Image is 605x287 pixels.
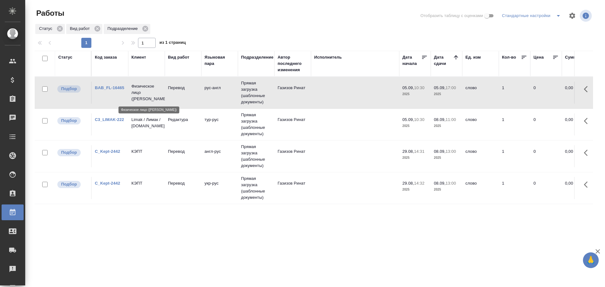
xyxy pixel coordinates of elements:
[131,180,162,187] p: КЭПТ
[402,123,428,129] p: 2025
[57,180,88,189] div: Можно подбирать исполнителей
[562,113,593,135] td: 0,00 ₽
[402,91,428,97] p: 2025
[201,82,238,104] td: рус-англ
[168,54,189,60] div: Вид работ
[95,54,117,60] div: Код заказа
[414,149,424,154] p: 14:31
[107,26,140,32] p: Подразделение
[414,85,424,90] p: 10:30
[562,145,593,167] td: 0,00 ₽
[168,148,198,155] p: Перевод
[95,117,124,122] a: C3_LIMAK-222
[168,180,198,187] p: Перевод
[58,54,72,60] div: Статус
[402,117,414,122] p: 05.09,
[274,177,311,199] td: Газизов Ринат
[414,181,424,186] p: 14:32
[274,113,311,135] td: Газизов Ринат
[446,149,456,154] p: 13:00
[462,177,499,199] td: слово
[499,82,530,104] td: 1
[95,149,120,154] a: C_Kept-2442
[420,13,483,19] span: Отобразить таблицу с оценками
[434,54,453,67] div: Дата сдачи
[131,83,162,102] p: Физическое лицо ([PERSON_NAME])
[57,85,88,93] div: Можно подбирать исполнителей
[168,85,198,91] p: Перевод
[402,155,428,161] p: 2025
[434,187,459,193] p: 2025
[131,54,146,60] div: Клиент
[446,181,456,186] p: 13:00
[562,177,593,199] td: 0,00 ₽
[402,149,414,154] p: 29.08,
[159,39,186,48] span: из 1 страниц
[57,117,88,125] div: Можно подбирать исполнителей
[201,177,238,199] td: укр-рус
[104,24,150,34] div: Подразделение
[131,117,162,129] p: Limak / Лимак / [DOMAIN_NAME]
[499,145,530,167] td: 1
[530,145,562,167] td: 0
[205,54,235,67] div: Языковая пара
[241,54,274,60] div: Подразделение
[583,252,599,268] button: 🙏
[238,172,274,204] td: Прямая загрузка (шаблонные документы)
[402,187,428,193] p: 2025
[434,117,446,122] p: 08.09,
[314,54,342,60] div: Исполнитель
[35,24,65,34] div: Статус
[499,177,530,199] td: 1
[502,54,516,60] div: Кол-во
[580,113,595,129] button: Здесь прячутся важные кнопки
[57,148,88,157] div: Можно подбирать исполнителей
[39,26,55,32] p: Статус
[446,117,456,122] p: 11:00
[565,8,580,23] span: Настроить таблицу
[530,113,562,135] td: 0
[446,85,456,90] p: 17:00
[274,145,311,167] td: Газизов Ринат
[35,8,64,18] span: Работы
[580,177,595,192] button: Здесь прячутся важные кнопки
[66,24,102,34] div: Вид работ
[565,54,579,60] div: Сумма
[168,117,198,123] p: Редактура
[131,148,162,155] p: КЭПТ
[434,149,446,154] p: 08.09,
[201,145,238,167] td: англ-рус
[414,117,424,122] p: 10:30
[580,82,595,97] button: Здесь прячутся важные кнопки
[238,141,274,172] td: Прямая загрузка (шаблонные документы)
[465,54,481,60] div: Ед. изм
[533,54,544,60] div: Цена
[585,254,596,267] span: 🙏
[462,82,499,104] td: слово
[530,82,562,104] td: 0
[562,82,593,104] td: 0,00 ₽
[462,113,499,135] td: слово
[434,181,446,186] p: 08.09,
[462,145,499,167] td: слово
[402,54,421,67] div: Дата начала
[434,91,459,97] p: 2025
[580,10,593,22] span: Посмотреть информацию
[434,155,459,161] p: 2025
[61,86,77,92] p: Подбор
[402,85,414,90] p: 05.09,
[402,181,414,186] p: 29.08,
[238,77,274,108] td: Прямая загрузка (шаблонные документы)
[238,109,274,140] td: Прямая загрузка (шаблонные документы)
[61,149,77,156] p: Подбор
[580,145,595,160] button: Здесь прячутся важные кнопки
[61,181,77,187] p: Подбор
[70,26,92,32] p: Вид работ
[274,82,311,104] td: Газизов Ринат
[201,113,238,135] td: тур-рус
[530,177,562,199] td: 0
[434,85,446,90] p: 05.09,
[95,85,124,90] a: BAB_FL-16465
[61,118,77,124] p: Подбор
[499,113,530,135] td: 1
